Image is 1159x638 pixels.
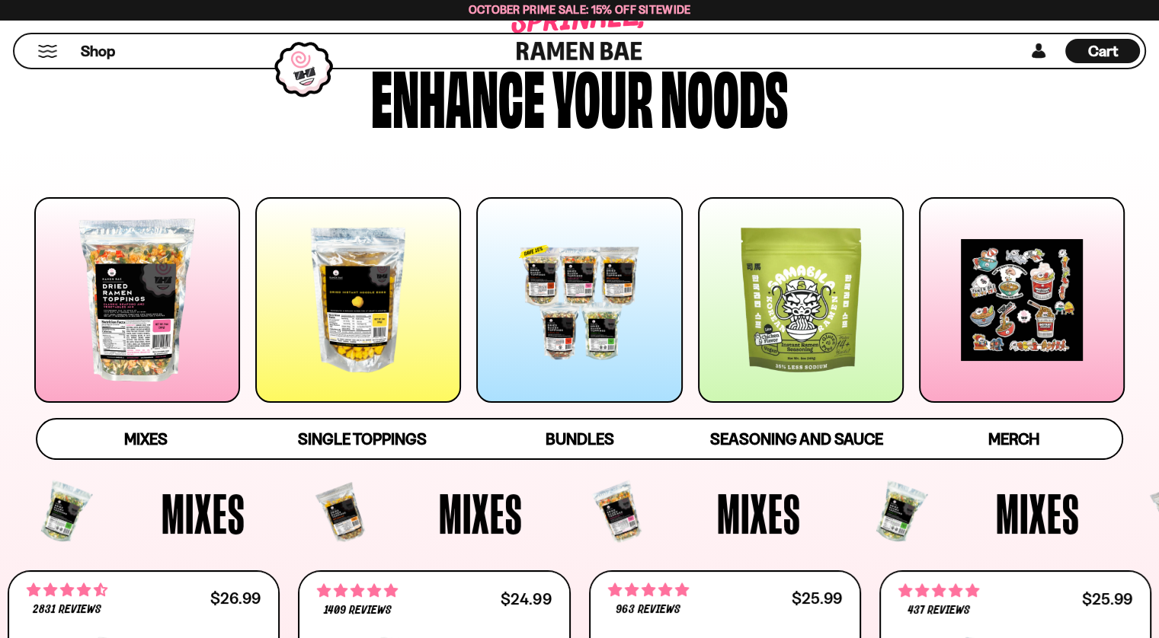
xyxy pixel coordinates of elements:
span: 437 reviews [908,605,970,617]
span: 4.76 stars [898,581,979,601]
a: Merch [905,419,1122,458]
span: October Prime Sale: 15% off Sitewide [469,2,691,17]
a: Mixes [37,419,255,458]
span: Shop [81,41,115,62]
span: Mixes [996,485,1080,541]
div: $25.99 [1082,592,1132,606]
span: Single Toppings [298,429,427,448]
div: Enhance [371,59,545,131]
span: Merch [988,429,1039,448]
span: 4.76 stars [317,581,398,601]
span: Mixes [717,485,801,541]
span: 963 reviews [616,604,680,616]
span: Bundles [545,429,613,448]
div: your [552,59,653,131]
span: Mixes [162,485,245,541]
span: Mixes [124,429,168,448]
a: Shop [81,39,115,63]
a: Single Toppings [254,419,471,458]
div: $25.99 [792,591,842,605]
span: 4.75 stars [608,580,689,600]
div: $24.99 [501,592,551,606]
span: Mixes [439,485,523,541]
span: 1409 reviews [324,605,392,617]
span: Cart [1088,42,1118,60]
div: Cart [1065,34,1140,68]
span: Seasoning and Sauce [710,429,883,448]
div: noods [661,59,788,131]
a: Bundles [471,419,688,458]
button: Mobile Menu Trigger [37,45,58,58]
span: 2831 reviews [33,604,101,616]
div: $26.99 [210,591,261,605]
span: 4.68 stars [27,580,107,600]
a: Seasoning and Sauce [688,419,905,458]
